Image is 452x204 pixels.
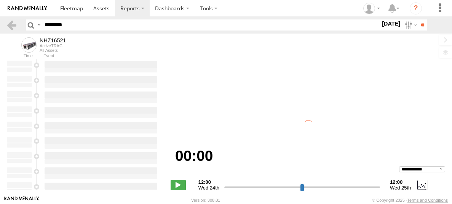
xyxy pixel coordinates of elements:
img: rand-logo.svg [8,6,47,11]
div: All Assets [40,48,66,53]
div: ActiveTRAC [40,43,66,48]
div: Version: 308.01 [191,198,220,202]
label: Search Filter Options [402,19,418,31]
div: NHZ16521 - View Asset History [40,37,66,43]
a: Visit our Website [4,196,39,204]
strong: 12:00 [198,179,219,185]
strong: 12:00 [390,179,411,185]
a: Back to previous Page [6,19,17,31]
label: Search Query [36,19,42,31]
div: Event [43,54,165,58]
a: Terms and Conditions [407,198,448,202]
div: Time [6,54,33,58]
div: © Copyright 2025 - [372,198,448,202]
label: [DATE] [380,19,402,28]
span: Wed 25th [390,185,411,191]
span: Wed 24th [198,185,219,191]
label: Play/Stop [171,180,186,190]
div: Zulema McIntosch [361,3,383,14]
i: ? [410,2,422,14]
